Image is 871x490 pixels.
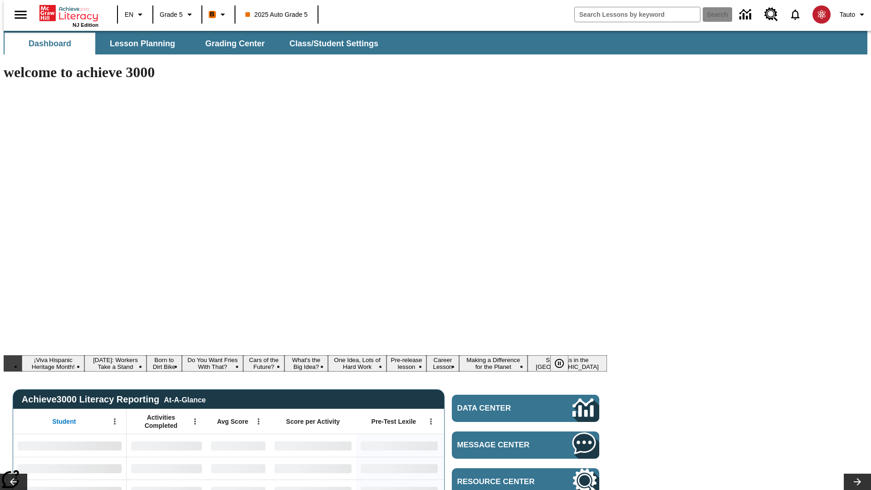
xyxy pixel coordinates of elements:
[127,434,206,457] div: No Data,
[205,39,264,49] span: Grading Center
[840,10,855,20] span: Tauto
[243,355,284,372] button: Slide 5 Cars of the Future?
[550,355,577,372] div: Pause
[108,415,122,428] button: Open Menu
[7,1,34,28] button: Open side menu
[284,355,328,372] button: Slide 6 What's the Big Idea?
[73,22,98,28] span: NJ Edition
[328,355,387,372] button: Slide 7 One Idea, Lots of Hard Work
[205,6,232,23] button: Boost Class color is orange. Change class color
[206,457,270,480] div: No Data,
[452,395,599,422] a: Data Center
[282,33,386,54] button: Class/Student Settings
[22,394,206,405] span: Achieve3000 Literacy Reporting
[121,6,150,23] button: Language: EN, Select a language
[190,33,280,54] button: Grading Center
[156,6,199,23] button: Grade: Grade 5, Select a grade
[22,355,84,372] button: Slide 1 ¡Viva Hispanic Heritage Month!
[289,39,378,49] span: Class/Student Settings
[424,415,438,428] button: Open Menu
[252,415,265,428] button: Open Menu
[217,417,248,426] span: Avg Score
[452,431,599,459] a: Message Center
[125,10,133,20] span: EN
[807,3,836,26] button: Select a new avatar
[245,10,308,20] span: 2025 Auto Grade 5
[844,474,871,490] button: Lesson carousel, Next
[160,10,183,20] span: Grade 5
[759,2,783,27] a: Resource Center, Will open in new tab
[387,355,426,372] button: Slide 8 Pre-release lesson
[783,3,807,26] a: Notifications
[457,404,542,413] span: Data Center
[734,2,759,27] a: Data Center
[110,39,175,49] span: Lesson Planning
[127,457,206,480] div: No Data,
[457,441,545,450] span: Message Center
[426,355,459,372] button: Slide 9 Career Lesson
[84,355,146,372] button: Slide 2 Labor Day: Workers Take a Stand
[4,33,387,54] div: SubNavbar
[372,417,416,426] span: Pre-Test Lexile
[528,355,607,372] button: Slide 11 Sleepless in the Animal Kingdom
[39,3,98,28] div: Home
[836,6,871,23] button: Profile/Settings
[210,9,215,20] span: B
[206,434,270,457] div: No Data,
[812,5,831,24] img: avatar image
[164,394,206,404] div: At-A-Glance
[550,355,568,372] button: Pause
[97,33,188,54] button: Lesson Planning
[459,355,528,372] button: Slide 10 Making a Difference for the Planet
[182,355,243,372] button: Slide 4 Do You Want Fries With That?
[575,7,700,22] input: search field
[131,413,191,430] span: Activities Completed
[52,417,76,426] span: Student
[147,355,182,372] button: Slide 3 Born to Dirt Bike
[5,33,95,54] button: Dashboard
[286,417,340,426] span: Score per Activity
[4,31,867,54] div: SubNavbar
[188,415,202,428] button: Open Menu
[4,64,607,81] h1: welcome to achieve 3000
[29,39,71,49] span: Dashboard
[39,4,98,22] a: Home
[457,477,545,486] span: Resource Center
